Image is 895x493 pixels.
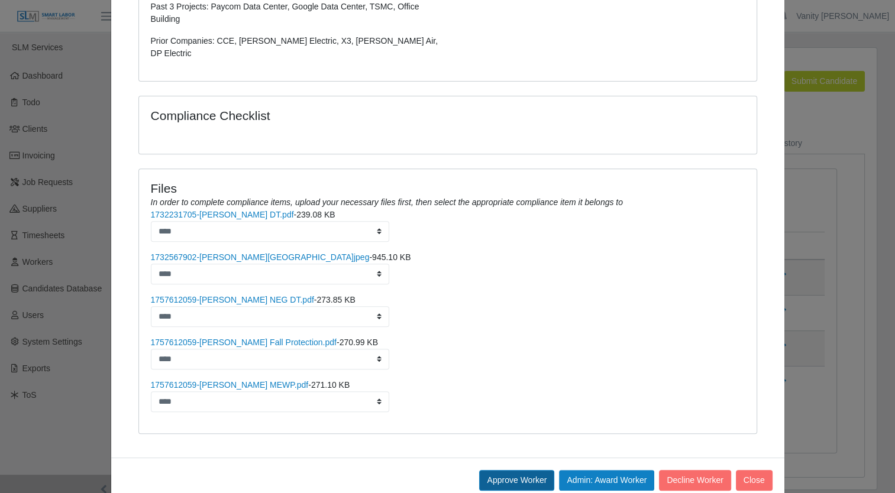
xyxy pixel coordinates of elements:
a: 1757612059-[PERSON_NAME] MEWP.pdf [151,380,309,390]
button: Admin: Award Worker [559,470,654,491]
li: - [151,294,745,327]
span: 271.10 KB [311,380,350,390]
li: - [151,251,745,284]
li: - [151,379,745,412]
a: 1757612059-[PERSON_NAME] Fall Protection.pdf [151,338,337,347]
button: Approve Worker [479,470,554,491]
span: 273.85 KB [316,295,355,304]
span: 945.10 KB [372,252,411,262]
i: In order to complete compliance items, upload your necessary files first, then select the appropr... [151,197,623,207]
a: 1757612059-[PERSON_NAME] NEG DT.pdf [151,295,314,304]
h4: Files [151,181,745,196]
button: Close [736,470,773,491]
a: 1732231705-[PERSON_NAME] DT.pdf [151,210,294,219]
a: 1732567902-[PERSON_NAME][GEOGRAPHIC_DATA]jpeg [151,252,370,262]
span: 239.08 KB [296,210,335,219]
li: - [151,336,745,369]
button: Decline Worker [659,470,731,491]
p: Prior Companies: CCE, [PERSON_NAME] Electric, X3, [PERSON_NAME] Air, DP Electric [151,35,439,60]
h4: Compliance Checklist [151,108,541,123]
li: - [151,209,745,242]
span: 270.99 KB [340,338,378,347]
